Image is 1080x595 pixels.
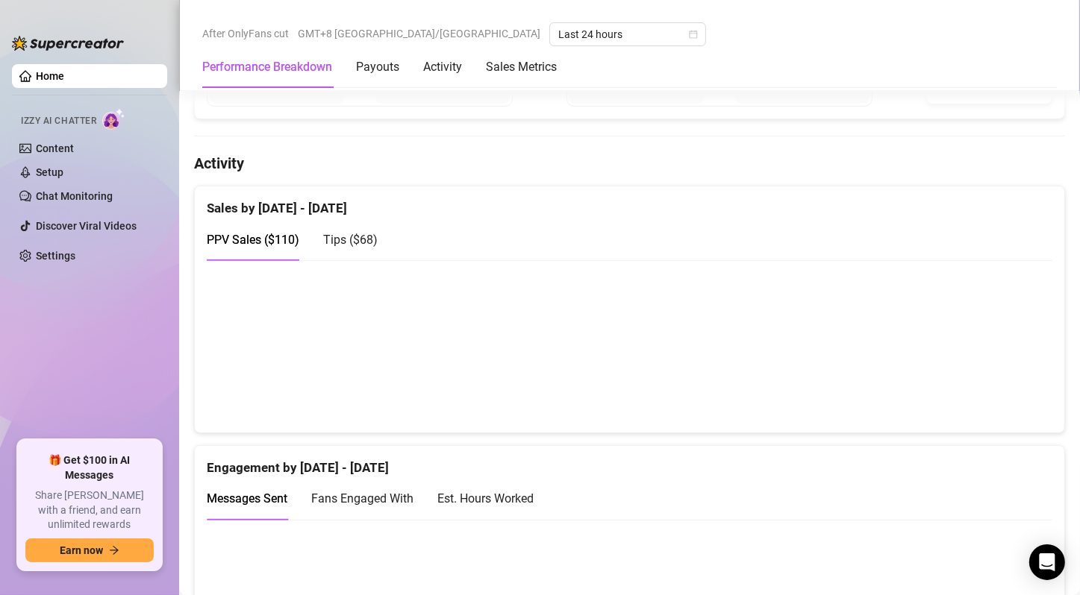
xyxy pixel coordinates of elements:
[298,22,540,45] span: GMT+8 [GEOGRAPHIC_DATA]/[GEOGRAPHIC_DATA]
[36,220,137,232] a: Discover Viral Videos
[423,58,462,76] div: Activity
[689,30,698,39] span: calendar
[36,250,75,262] a: Settings
[36,166,63,178] a: Setup
[25,538,154,562] button: Earn nowarrow-right
[558,23,697,45] span: Last 24 hours
[207,186,1052,218] div: Sales by [DATE] - [DATE]
[36,142,74,154] a: Content
[21,114,96,128] span: Izzy AI Chatter
[25,488,154,532] span: Share [PERSON_NAME] with a friend, and earn unlimited rewards
[207,491,287,506] span: Messages Sent
[1029,544,1065,580] div: Open Intercom Messenger
[207,446,1052,478] div: Engagement by [DATE] - [DATE]
[109,545,119,555] span: arrow-right
[323,233,378,247] span: Tips ( $68 )
[194,153,1065,174] h4: Activity
[202,22,289,45] span: After OnlyFans cut
[12,36,124,51] img: logo-BBDzfeDw.svg
[25,453,154,482] span: 🎁 Get $100 in AI Messages
[356,58,399,76] div: Payouts
[207,233,299,247] span: PPV Sales ( $110 )
[60,544,103,556] span: Earn now
[311,491,413,506] span: Fans Engaged With
[36,190,113,202] a: Chat Monitoring
[36,70,64,82] a: Home
[486,58,557,76] div: Sales Metrics
[102,108,125,130] img: AI Chatter
[437,489,534,508] div: Est. Hours Worked
[202,58,332,76] div: Performance Breakdown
